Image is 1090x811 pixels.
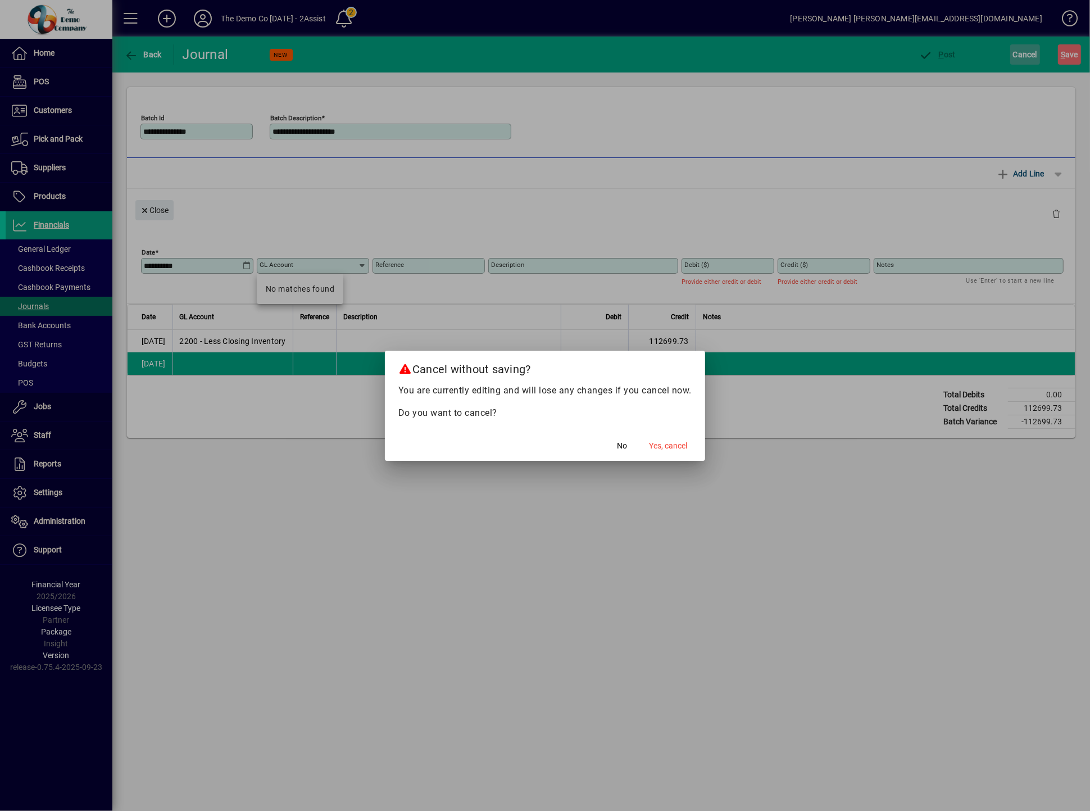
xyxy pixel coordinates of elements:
[604,436,640,456] button: No
[644,436,692,456] button: Yes, cancel
[398,406,692,420] p: Do you want to cancel?
[385,351,705,383] h2: Cancel without saving?
[398,384,692,397] p: You are currently editing and will lose any changes if you cancel now.
[617,440,627,452] span: No
[649,440,687,452] span: Yes, cancel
